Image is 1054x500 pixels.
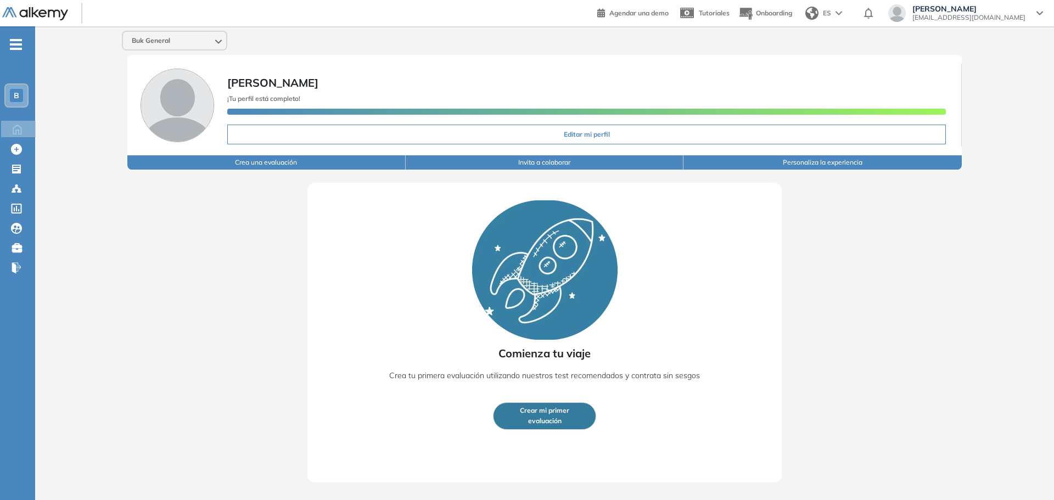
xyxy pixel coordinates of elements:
[699,9,730,17] span: Tutoriales
[406,155,684,170] button: Invita a colaborar
[597,5,669,19] a: Agendar una demo
[912,13,1025,22] span: [EMAIL_ADDRESS][DOMAIN_NAME]
[528,416,562,426] span: evaluación
[609,9,669,17] span: Agendar una demo
[227,76,318,89] span: [PERSON_NAME]
[227,94,300,103] span: ¡Tu perfil está completo!
[472,200,618,340] img: Rocket
[683,155,962,170] button: Personaliza la experiencia
[498,345,591,362] span: Comienza tu viaje
[520,406,569,416] span: Crear mi primer
[227,125,946,144] button: Editar mi perfil
[836,11,842,15] img: arrow
[493,402,596,430] button: Crear mi primerevaluación
[389,367,700,384] p: Crea tu primera evaluación utilizando nuestros test recomendados y contrata sin sesgos
[756,9,792,17] span: Onboarding
[127,155,406,170] button: Crea una evaluación
[912,4,1025,13] span: [PERSON_NAME]
[999,447,1054,500] iframe: Chat Widget
[132,36,170,45] span: Buk General
[805,7,818,20] img: world
[14,91,19,100] span: B
[823,8,831,18] span: ES
[738,2,792,25] button: Onboarding
[10,43,22,46] i: -
[141,69,214,142] img: Foto de perfil
[2,7,68,21] img: Logo
[999,447,1054,500] div: Widget de chat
